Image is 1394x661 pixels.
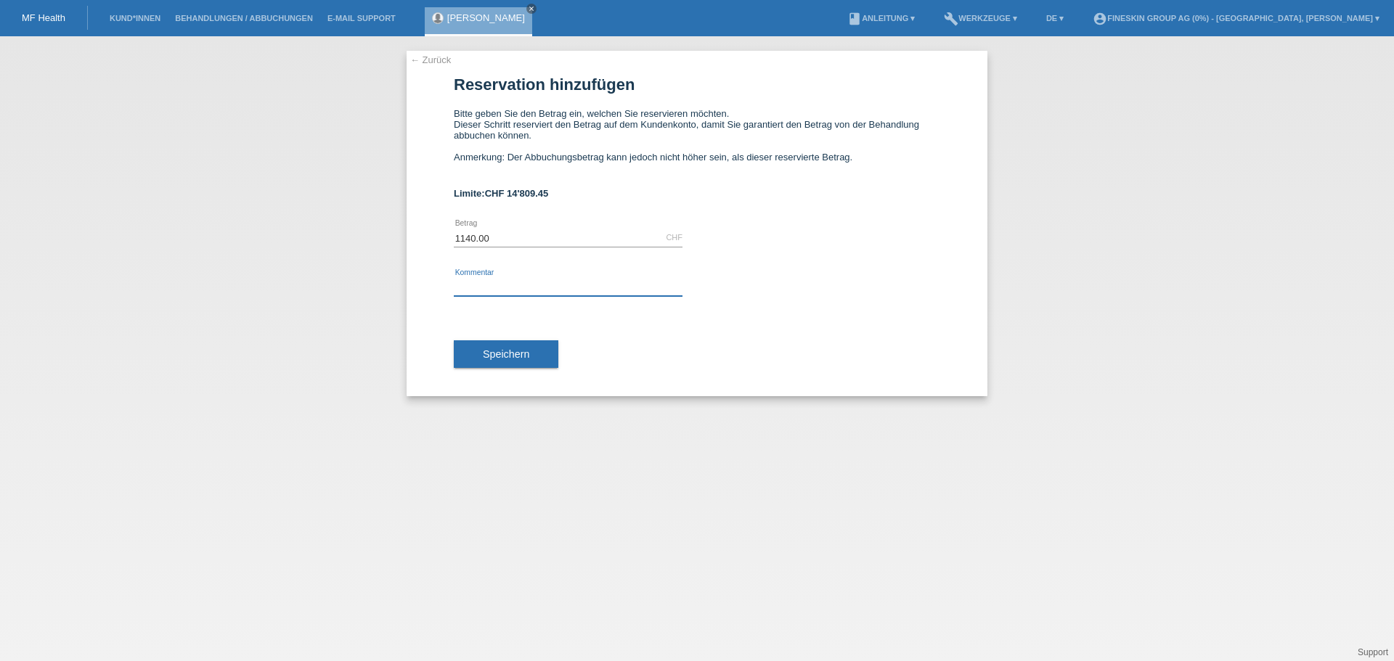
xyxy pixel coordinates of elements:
a: close [526,4,537,14]
div: Bitte geben Sie den Betrag ein, welchen Sie reservieren möchten. Dieser Schritt reserviert den Be... [454,108,940,173]
a: ← Zurück [410,54,451,65]
i: close [528,5,535,12]
a: Support [1358,647,1388,657]
span: Speichern [483,348,529,360]
a: DE ▾ [1039,14,1071,22]
i: build [944,12,958,26]
a: account_circleFineSkin Group AG (0%) - [GEOGRAPHIC_DATA], [PERSON_NAME] ▾ [1085,14,1387,22]
a: E-Mail Support [320,14,403,22]
a: buildWerkzeuge ▾ [937,14,1024,22]
b: Limite: [454,188,548,199]
a: Kund*innen [102,14,168,22]
a: MF Health [22,12,65,23]
div: CHF [666,233,682,242]
a: bookAnleitung ▾ [840,14,922,22]
i: book [847,12,862,26]
span: CHF 14'809.45 [485,188,549,199]
h1: Reservation hinzufügen [454,75,940,94]
button: Speichern [454,340,558,368]
a: Behandlungen / Abbuchungen [168,14,320,22]
a: [PERSON_NAME] [447,12,525,23]
i: account_circle [1093,12,1107,26]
